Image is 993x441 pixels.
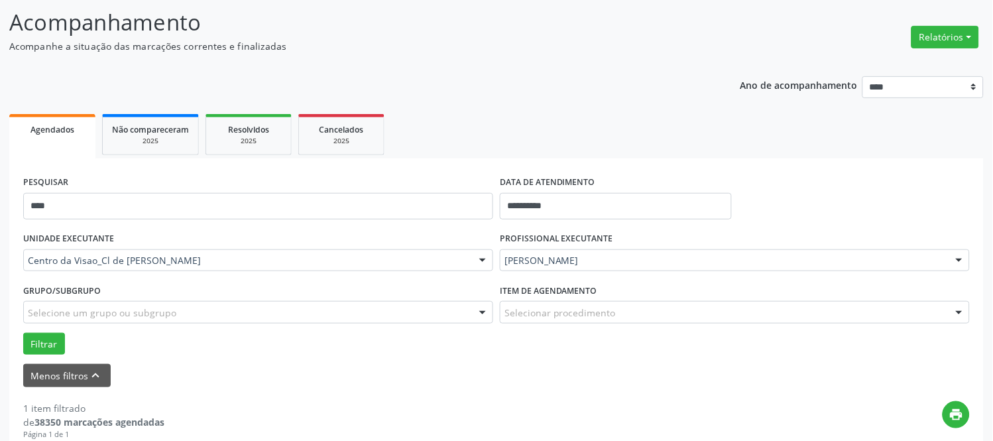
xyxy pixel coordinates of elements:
i: print [949,407,964,422]
span: [PERSON_NAME] [504,254,943,267]
strong: 38350 marcações agendadas [34,416,164,428]
label: Grupo/Subgrupo [23,281,101,301]
label: PROFISSIONAL EXECUTANTE [500,229,613,249]
p: Ano de acompanhamento [740,76,858,93]
button: Filtrar [23,333,65,355]
button: Menos filtroskeyboard_arrow_up [23,364,111,387]
div: Página 1 de 1 [23,429,164,440]
label: Item de agendamento [500,281,597,301]
span: Cancelados [320,124,364,135]
label: PESQUISAR [23,172,68,193]
span: Não compareceram [112,124,189,135]
p: Acompanhamento [9,6,691,39]
div: 1 item filtrado [23,401,164,415]
label: UNIDADE EXECUTANTE [23,229,114,249]
span: Selecionar procedimento [504,306,616,320]
span: Selecione um grupo ou subgrupo [28,306,176,320]
span: Resolvidos [228,124,269,135]
div: 2025 [112,136,189,146]
span: Agendados [30,124,74,135]
button: Relatórios [911,26,979,48]
div: 2025 [308,136,375,146]
div: 2025 [215,136,282,146]
div: de [23,415,164,429]
label: DATA DE ATENDIMENTO [500,172,595,193]
i: keyboard_arrow_up [89,368,103,383]
p: Acompanhe a situação das marcações correntes e finalizadas [9,39,691,53]
span: Centro da Visao_Cl de [PERSON_NAME] [28,254,466,267]
button: print [943,401,970,428]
